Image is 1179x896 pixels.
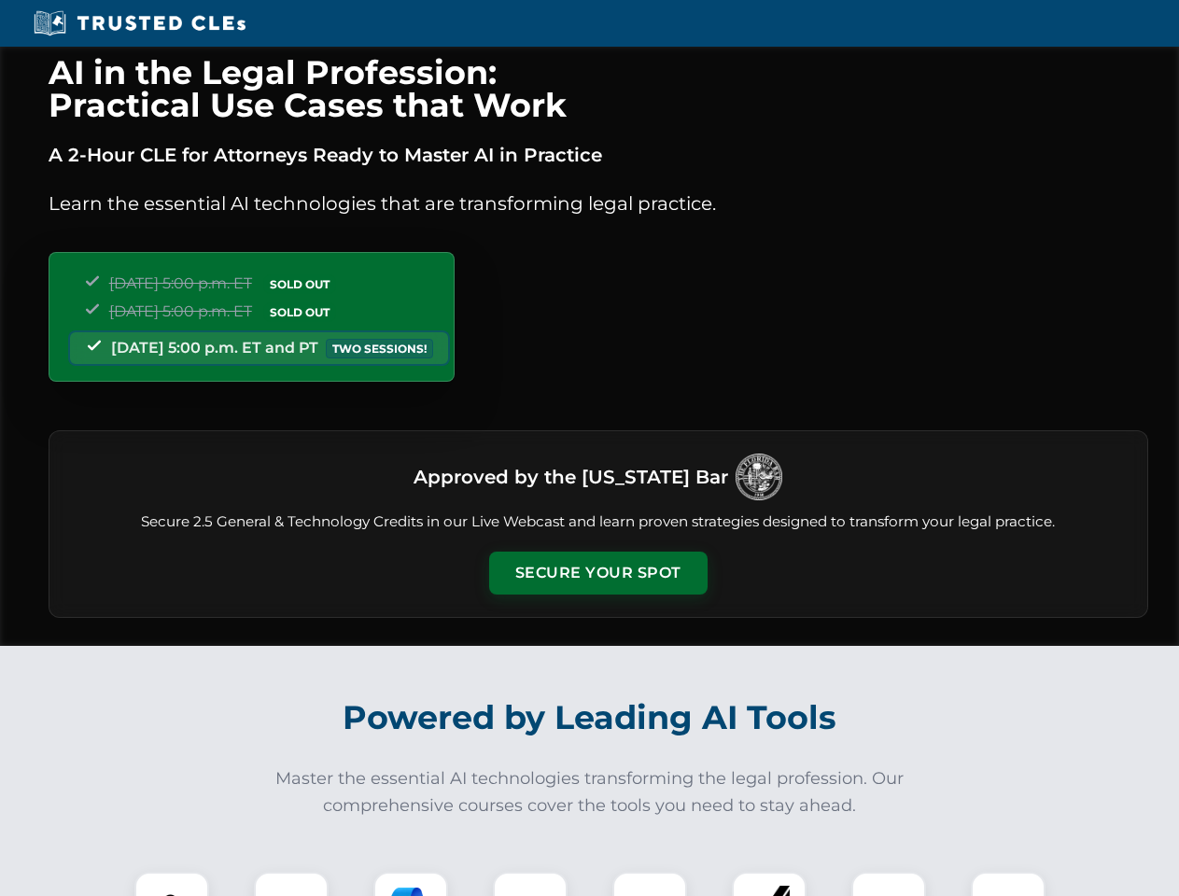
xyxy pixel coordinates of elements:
img: Logo [736,454,782,500]
span: [DATE] 5:00 p.m. ET [109,302,252,320]
h2: Powered by Leading AI Tools [73,685,1107,750]
span: [DATE] 5:00 p.m. ET [109,274,252,292]
p: Secure 2.5 General & Technology Credits in our Live Webcast and learn proven strategies designed ... [72,511,1125,533]
h1: AI in the Legal Profession: Practical Use Cases that Work [49,56,1148,121]
p: A 2-Hour CLE for Attorneys Ready to Master AI in Practice [49,140,1148,170]
h3: Approved by the [US_STATE] Bar [414,460,728,494]
button: Secure Your Spot [489,552,708,595]
img: Trusted CLEs [28,9,251,37]
p: Master the essential AI technologies transforming the legal profession. Our comprehensive courses... [263,765,917,819]
span: SOLD OUT [263,274,336,294]
span: SOLD OUT [263,302,336,322]
p: Learn the essential AI technologies that are transforming legal practice. [49,189,1148,218]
